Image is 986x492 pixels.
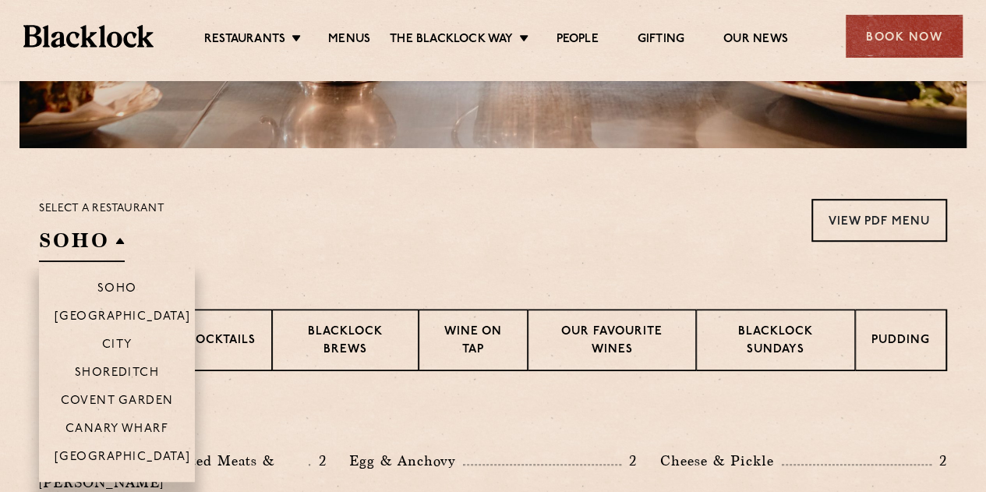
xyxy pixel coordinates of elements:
img: BL_Textured_Logo-footer-cropped.svg [23,25,154,47]
a: View PDF Menu [811,199,947,242]
h3: Pre Chop Bites [39,410,947,430]
a: People [556,32,598,49]
p: Select a restaurant [39,199,164,219]
p: 2 [931,451,947,471]
a: The Blacklock Way [390,32,513,49]
h2: SOHO [39,227,125,262]
p: [GEOGRAPHIC_DATA] [55,310,191,326]
p: Pudding [871,332,930,352]
p: 2 [621,451,637,471]
a: Menus [328,32,370,49]
p: Canary Wharf [65,423,168,438]
a: Gifting [638,32,684,49]
a: Our News [723,32,788,49]
div: Book Now [846,15,963,58]
p: Our favourite wines [544,324,679,360]
p: Wine on Tap [435,324,511,360]
p: Blacklock Brews [288,324,402,360]
p: Cocktails [186,332,256,352]
p: Shoreditch [75,366,160,382]
p: Cheese & Pickle [660,450,782,472]
p: City [102,338,133,354]
p: 2 [310,451,326,471]
a: Restaurants [204,32,285,49]
p: Soho [97,282,137,298]
p: Egg & Anchovy [349,450,463,472]
p: [GEOGRAPHIC_DATA] [55,451,191,466]
p: Covent Garden [61,395,174,410]
p: Blacklock Sundays [712,324,839,360]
